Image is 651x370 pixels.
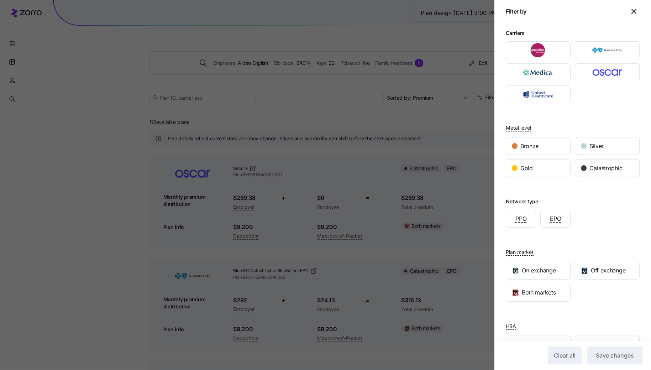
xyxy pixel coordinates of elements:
h1: Filter by [506,8,625,15]
img: Medica [512,65,565,79]
span: Plan market [506,249,534,256]
span: Catastrophic [589,164,622,173]
span: Gold [520,164,533,173]
span: Non-eligible [592,340,623,349]
img: Oscar [581,65,634,79]
button: Clear all [548,346,582,364]
span: Both markets [522,288,556,297]
span: Off exchange [591,266,625,275]
span: Silver [589,142,604,151]
span: Save changes [596,351,634,360]
span: Eligible [529,340,547,349]
img: BlueCross BlueShield of Kansas City [581,43,634,57]
button: Save changes [587,346,642,364]
span: HSA [506,323,516,330]
img: Ambetter [512,43,565,57]
img: UnitedHealthcare [512,87,565,101]
span: Metal level [506,124,531,131]
div: Network type [506,198,538,205]
span: PPO [515,214,527,223]
span: Clear all [554,351,576,360]
span: Bronze [520,142,539,151]
span: EPO [550,214,561,223]
span: On exchange [522,266,556,275]
div: Carriers [506,29,525,37]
